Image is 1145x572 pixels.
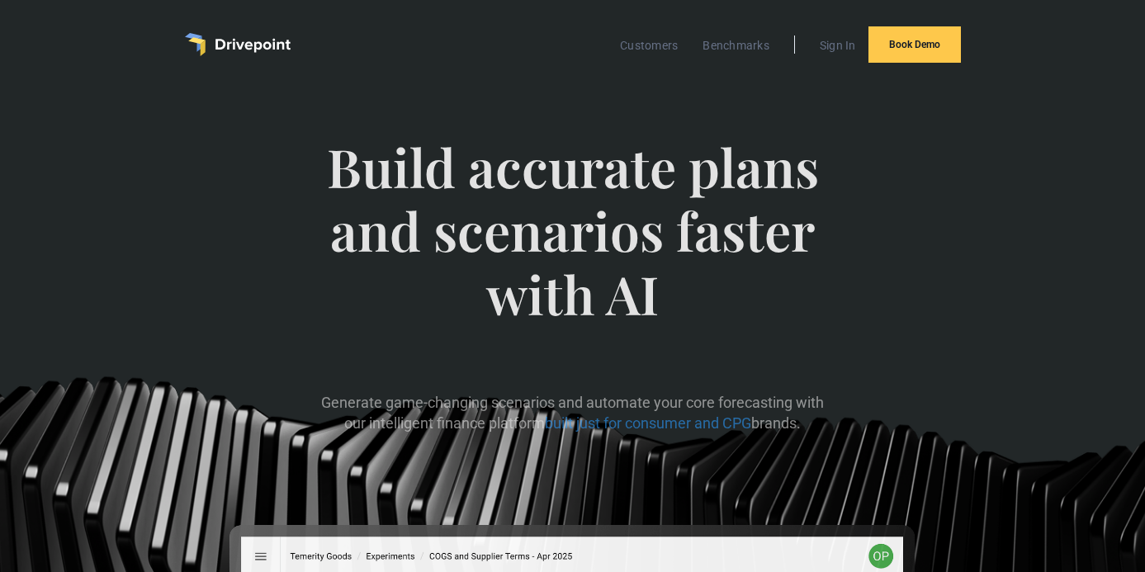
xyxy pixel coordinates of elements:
[694,35,778,56] a: Benchmarks
[314,135,831,358] span: Build accurate plans and scenarios faster with AI
[545,415,751,433] span: built just for consumer and CPG
[868,26,961,63] a: Book Demo
[811,35,864,56] a: Sign In
[612,35,686,56] a: Customers
[314,392,831,433] p: Generate game-changing scenarios and automate your core forecasting with our intelligent finance ...
[185,33,291,56] a: home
